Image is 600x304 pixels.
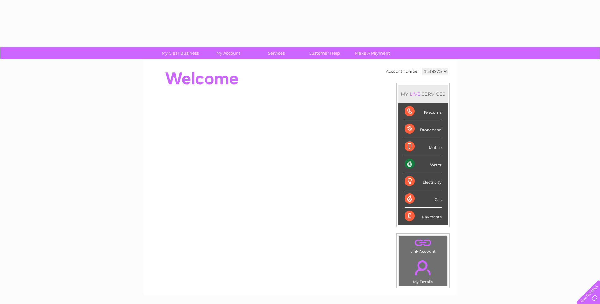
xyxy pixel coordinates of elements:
a: . [400,257,446,279]
a: Customer Help [298,47,350,59]
div: Payments [405,208,442,225]
a: . [400,237,446,248]
a: Make A Payment [346,47,399,59]
div: Gas [405,190,442,208]
div: Telecoms [405,103,442,120]
td: My Details [399,255,448,286]
td: Account number [384,66,420,77]
td: Link Account [399,235,448,255]
a: My Clear Business [154,47,206,59]
div: Electricity [405,173,442,190]
div: Mobile [405,138,442,155]
div: LIVE [408,91,422,97]
a: Services [250,47,302,59]
a: My Account [202,47,254,59]
div: Broadband [405,120,442,138]
div: Water [405,155,442,173]
div: MY SERVICES [398,85,448,103]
